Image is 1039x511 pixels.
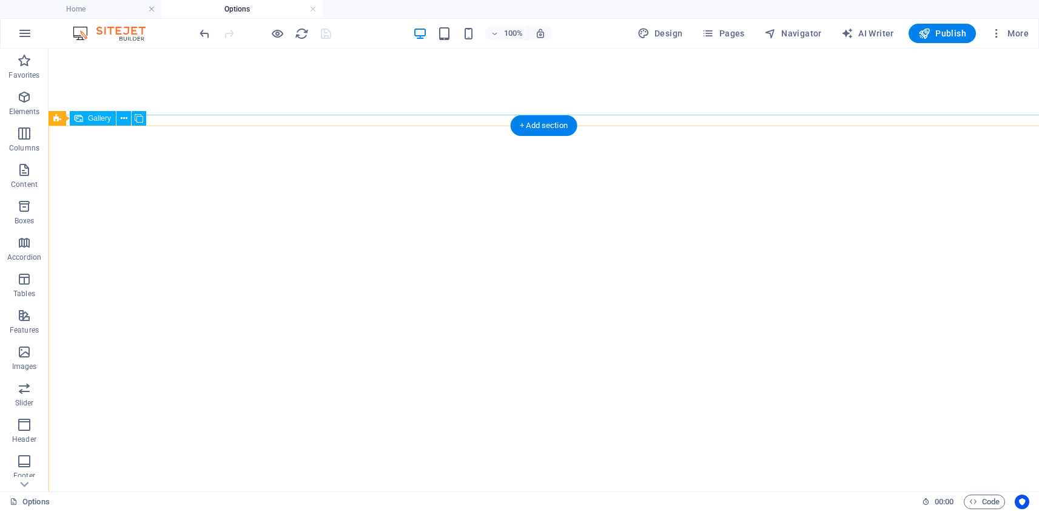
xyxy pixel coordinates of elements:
[918,27,966,39] span: Publish
[697,24,749,43] button: Pages
[70,26,161,41] img: Editor Logo
[7,252,41,262] p: Accordion
[15,398,34,408] p: Slider
[11,180,38,189] p: Content
[935,495,953,509] span: 00 00
[633,24,688,43] button: Design
[510,115,577,136] div: + Add section
[1015,495,1029,509] button: Usercentrics
[836,24,899,43] button: AI Writer
[9,107,40,117] p: Elements
[12,362,37,371] p: Images
[764,27,822,39] span: Navigator
[943,497,945,506] span: :
[485,26,528,41] button: 100%
[922,495,954,509] h6: Session time
[10,495,50,509] a: Click to cancel selection. Double-click to open Pages
[10,325,39,335] p: Features
[13,471,35,481] p: Footer
[633,24,688,43] div: Design (Ctrl+Alt+Y)
[503,26,523,41] h6: 100%
[759,24,827,43] button: Navigator
[637,27,683,39] span: Design
[969,495,1000,509] span: Code
[535,28,546,39] i: On resize automatically adjust zoom level to fit chosen device.
[702,27,744,39] span: Pages
[13,289,35,299] p: Tables
[198,27,212,41] i: Undo: Change text (Ctrl+Z)
[161,2,323,16] h4: Options
[986,24,1034,43] button: More
[88,115,111,122] span: Gallery
[12,435,36,444] p: Header
[270,26,284,41] button: Click here to leave preview mode and continue editing
[909,24,976,43] button: Publish
[294,26,309,41] button: reload
[15,216,35,226] p: Boxes
[964,495,1005,509] button: Code
[197,26,212,41] button: undo
[8,70,39,80] p: Favorites
[841,27,894,39] span: AI Writer
[9,143,39,153] p: Columns
[990,27,1029,39] span: More
[295,27,309,41] i: Reload page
